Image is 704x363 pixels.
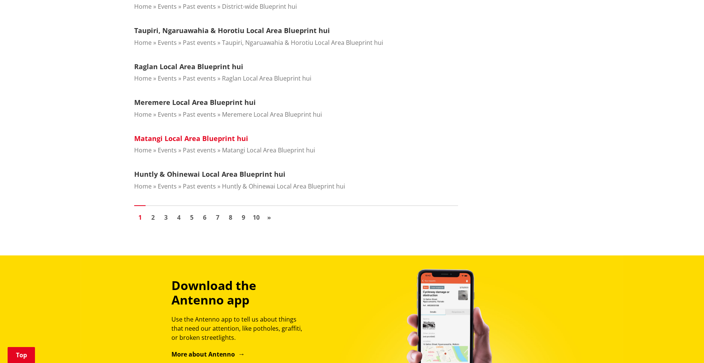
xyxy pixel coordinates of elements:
[158,38,177,47] a: Events
[158,146,177,154] a: Events
[134,62,243,71] a: Raglan Local Area Blueprint hui
[183,74,216,82] a: Past events
[158,74,177,82] a: Events
[212,212,223,223] a: Go to page 7
[173,212,184,223] a: Go to page 4
[183,146,216,154] a: Past events
[183,182,216,190] a: Past events
[183,2,216,11] a: Past events
[186,212,197,223] a: Go to page 5
[183,38,216,47] a: Past events
[134,26,330,35] a: Taupiri, Ngaruawahia & Horotiu Local Area Blueprint hui
[222,146,315,154] a: Matangi Local Area Blueprint hui
[251,212,262,223] a: Go to page 10
[222,110,322,119] a: Meremere Local Area Blueprint hui
[134,134,248,143] a: Matangi Local Area Blueprint hui
[134,182,152,190] a: Home
[222,182,345,190] a: Huntly & Ohinewai Local Area Blueprint hui
[134,2,152,11] a: Home
[158,2,177,11] a: Events
[225,212,236,223] a: Go to page 8
[171,350,245,358] a: More about Antenno
[183,110,216,119] a: Past events
[134,38,152,47] a: Home
[134,170,285,179] a: Huntly & Ohinewai Local Area Blueprint hui
[222,38,383,47] a: Taupiri, Ngaruawahia & Horotiu Local Area Blueprint hui
[134,212,146,223] a: Page 1
[160,212,171,223] a: Go to page 3
[134,74,152,82] a: Home
[171,315,309,342] p: Use the Antenno app to tell us about things that need our attention, like potholes, graffiti, or ...
[222,74,311,82] a: Raglan Local Area Blueprint hui
[222,2,297,11] a: District-wide Blueprint hui
[238,212,249,223] a: Go to page 9
[267,213,271,222] span: »
[199,212,210,223] a: Go to page 6
[263,212,275,223] a: Go to next page
[669,331,696,358] iframe: Messenger Launcher
[8,347,35,363] a: Top
[171,278,309,308] h3: Download the Antenno app
[134,205,458,225] nav: Pagination
[158,110,177,119] a: Events
[147,212,159,223] a: Go to page 2
[134,98,256,107] a: Meremere Local Area Blueprint hui
[158,182,177,190] a: Events
[134,110,152,119] a: Home
[134,146,152,154] a: Home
